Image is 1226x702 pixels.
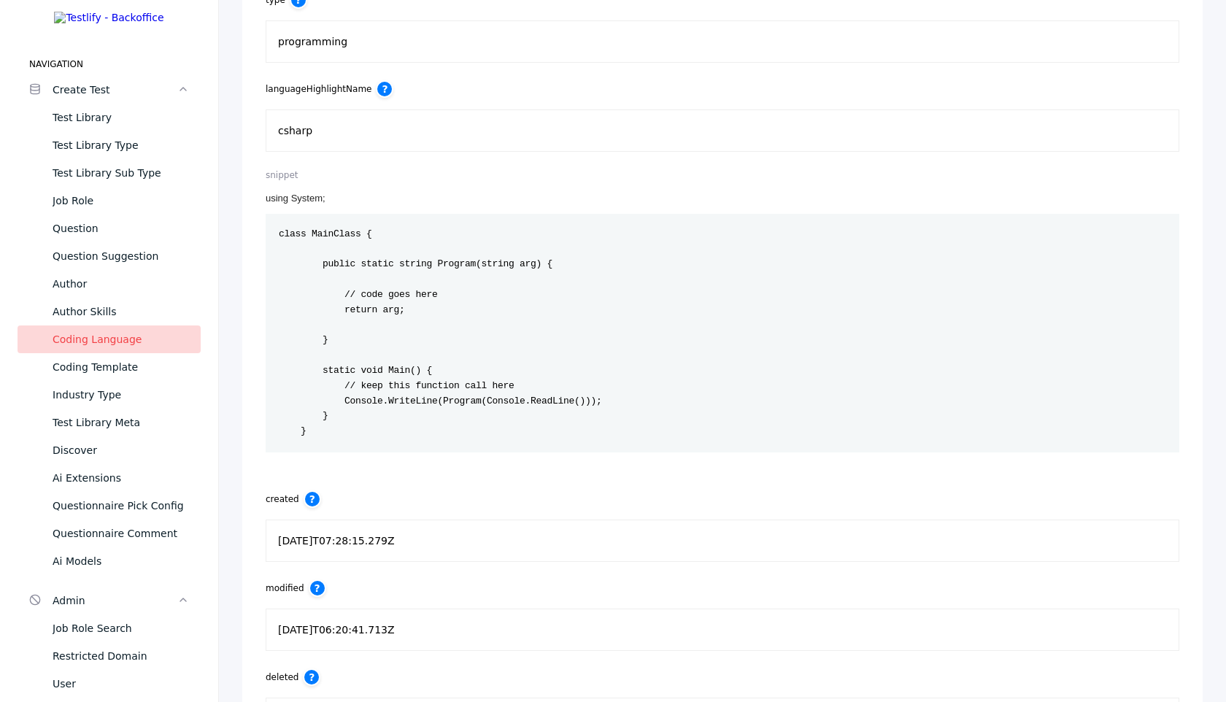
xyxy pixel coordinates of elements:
[18,520,201,547] a: Questionnaire Comment
[278,532,1167,549] div: [DATE]T07:28:15.279Z
[376,80,393,98] span: Name used for syntax highlighting in code editors
[53,220,189,237] div: Question
[53,620,189,637] div: Job Role Search
[18,464,201,492] a: Ai Extensions
[53,592,177,609] div: Admin
[53,192,189,209] div: Job Role
[18,547,201,575] a: Ai Models
[53,441,189,459] div: Discover
[18,353,201,381] a: Coding Template
[53,525,189,542] div: Questionnaire Comment
[18,436,201,464] a: Discover
[18,104,201,131] a: Test Library
[18,642,201,670] a: Restricted Domain
[53,164,189,182] div: Test Library Sub Type
[303,668,320,686] span: Date when the coding language was soft deleted, if applicable
[53,331,189,348] div: Coding Language
[53,275,189,293] div: Author
[53,386,189,404] div: Industry Type
[53,647,189,665] div: Restricted Domain
[53,497,189,514] div: Questionnaire Pick Config
[18,187,201,215] a: Job Role
[18,670,201,698] a: User
[53,303,189,320] div: Author Skills
[18,381,201,409] a: Industry Type
[53,136,189,154] div: Test Library Type
[266,169,1179,181] label: snippet
[278,122,1167,139] div: csharp
[278,621,1167,639] div: [DATE]T06:20:41.713Z
[266,490,321,508] label: created
[18,409,201,436] a: Test Library Meta
[18,270,201,298] a: Author
[18,614,201,642] a: Job Role Search
[304,490,321,508] span: Date and time when the coding language was added
[53,469,189,487] div: Ai Extensions
[266,80,393,98] label: languageHighlightName
[18,215,201,242] a: Question
[54,12,163,23] img: Testlify - Backoffice
[53,109,189,126] div: Test Library
[53,81,177,99] div: Create Test
[53,675,189,693] div: User
[53,358,189,376] div: Coding Template
[53,247,189,265] div: Question Suggestion
[18,242,201,270] a: Question Suggestion
[18,298,201,325] a: Author Skills
[53,414,189,431] div: Test Library Meta
[53,552,189,570] div: Ai Models
[18,159,201,187] a: Test Library Sub Type
[18,131,201,159] a: Test Library Type
[266,191,1179,207] p: using System;
[266,579,326,597] label: modified
[18,58,201,70] label: Navigation
[309,579,326,597] span: Date and time when the coding language was last modified
[18,325,201,353] a: Coding Language
[18,492,201,520] a: Questionnaire Pick Config
[266,668,320,686] label: deleted
[278,33,1167,50] div: programming
[279,228,602,436] code: class MainClass { public static string Program(string arg) { // code goes here return arg; } stat...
